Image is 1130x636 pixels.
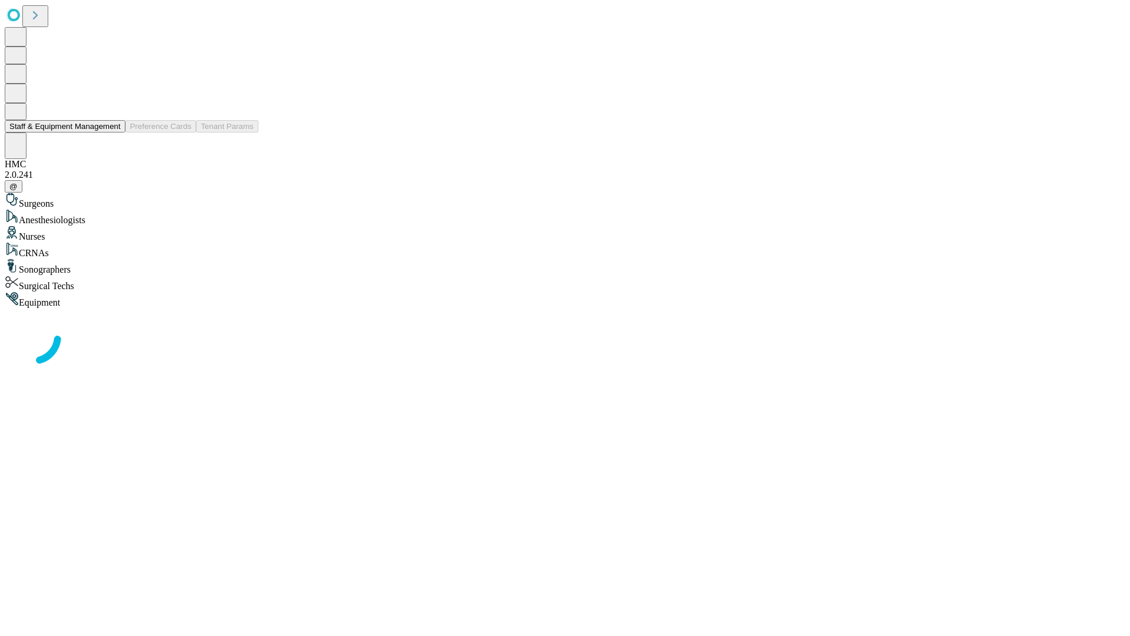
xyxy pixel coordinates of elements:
[5,275,1125,291] div: Surgical Techs
[5,159,1125,170] div: HMC
[125,120,196,132] button: Preference Cards
[5,120,125,132] button: Staff & Equipment Management
[5,193,1125,209] div: Surgeons
[5,180,22,193] button: @
[196,120,258,132] button: Tenant Params
[5,170,1125,180] div: 2.0.241
[9,182,18,191] span: @
[5,259,1125,275] div: Sonographers
[5,209,1125,226] div: Anesthesiologists
[5,291,1125,308] div: Equipment
[5,242,1125,259] div: CRNAs
[5,226,1125,242] div: Nurses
